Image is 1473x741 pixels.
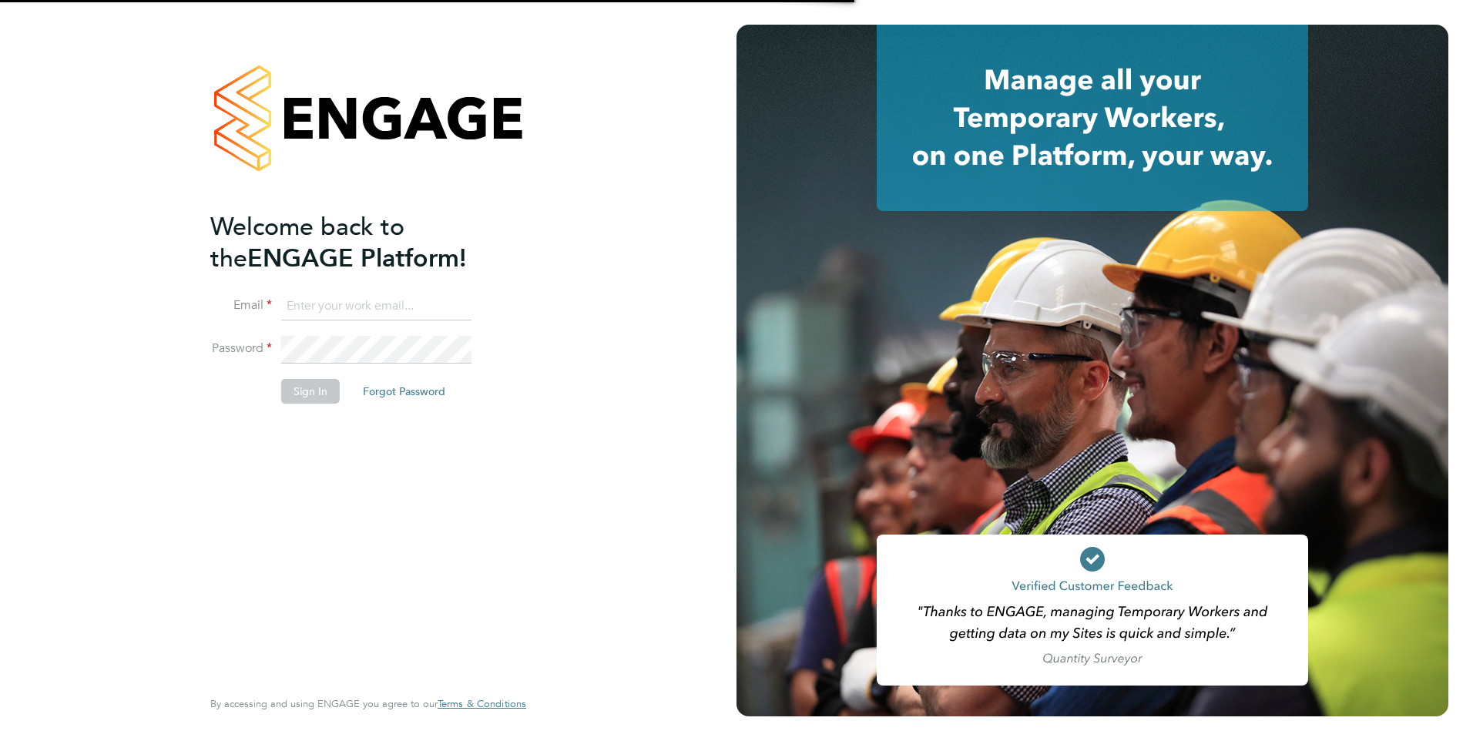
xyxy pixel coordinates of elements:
a: Terms & Conditions [438,698,526,710]
input: Enter your work email... [281,293,471,320]
button: Sign In [281,379,340,404]
button: Forgot Password [351,379,458,404]
label: Email [210,297,272,313]
h2: ENGAGE Platform! [210,211,511,274]
span: Terms & Conditions [438,697,526,710]
label: Password [210,340,272,357]
span: Welcome back to the [210,212,404,273]
span: By accessing and using ENGAGE you agree to our [210,697,526,710]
